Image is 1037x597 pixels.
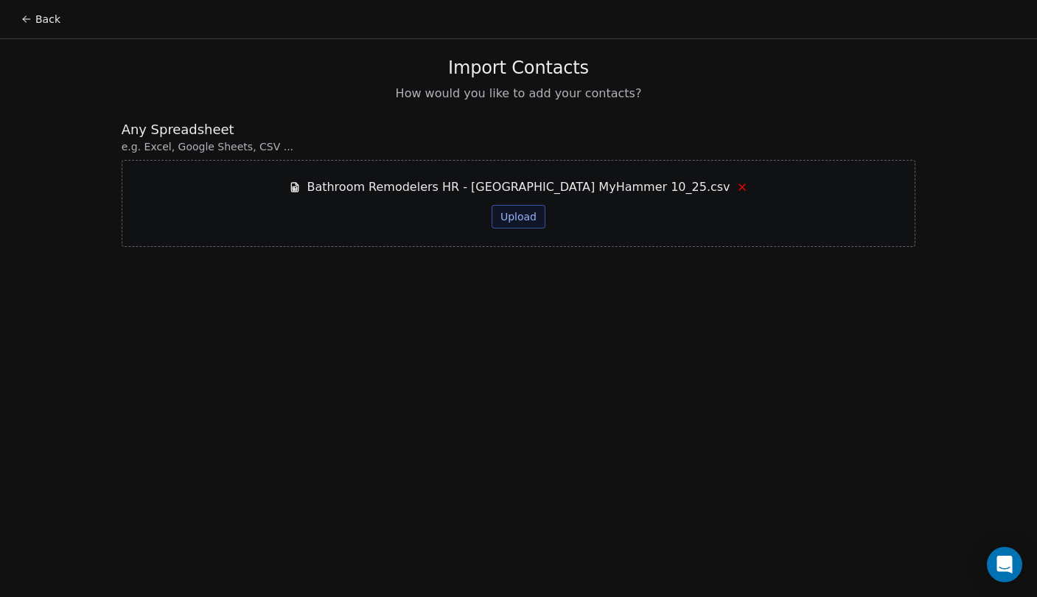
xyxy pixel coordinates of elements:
span: Bathroom Remodelers HR - [GEOGRAPHIC_DATA] MyHammer 10_25.csv [307,178,730,196]
span: Import Contacts [448,57,589,79]
span: Any Spreadsheet [122,120,916,139]
div: Open Intercom Messenger [987,547,1022,582]
span: e.g. Excel, Google Sheets, CSV ... [122,139,916,154]
button: Upload [492,205,545,228]
span: How would you like to add your contacts? [396,85,642,102]
button: Back [12,6,69,32]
